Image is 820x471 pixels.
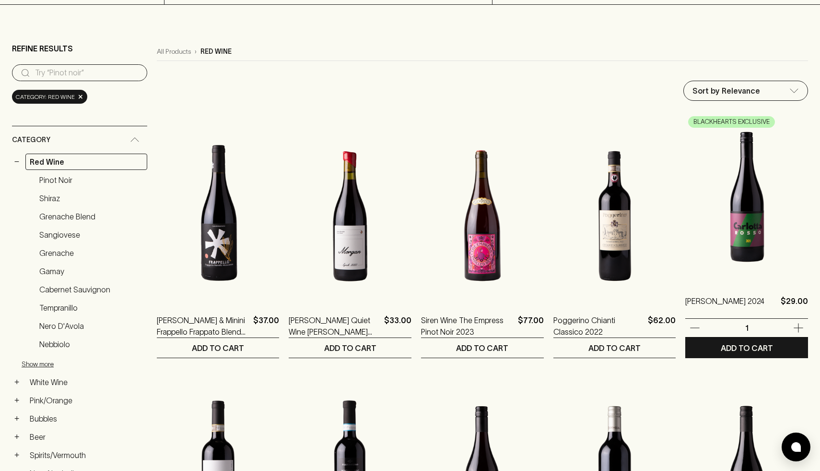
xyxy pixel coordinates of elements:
[35,300,147,316] a: Tempranillo
[25,447,147,463] a: Spirits/Vermouth
[685,295,764,318] a: [PERSON_NAME] 2024
[35,208,147,225] a: Grenache Blend
[35,318,147,334] a: Nero d'Avola
[35,190,147,206] a: Shiraz
[324,342,376,354] p: ADD TO CART
[195,47,197,57] p: ›
[685,113,808,281] img: Carlotta Rosso 2024
[421,338,544,358] button: ADD TO CART
[791,442,801,452] img: bubble-icon
[12,134,50,146] span: Category
[25,429,147,445] a: Beer
[157,314,250,338] a: [PERSON_NAME] & Minini Frappello Frappato Blend 2022
[12,43,73,54] p: Refine Results
[35,245,147,261] a: Grenache
[25,392,147,409] a: Pink/Orange
[421,132,544,300] img: Siren Wine The Empress Pinot Noir 2023
[35,263,147,279] a: Gamay
[12,432,22,442] button: +
[721,342,773,354] p: ADD TO CART
[289,314,380,338] a: [PERSON_NAME] Quiet Wine [PERSON_NAME] Syrah 2023
[685,338,808,358] button: ADD TO CART
[35,336,147,352] a: Nebbiolo
[421,314,514,338] a: Siren Wine The Empress Pinot Noir 2023
[22,354,147,374] button: Show more
[12,377,22,387] button: +
[692,85,760,97] p: Sort by Relevance
[12,157,22,167] button: −
[253,314,279,338] p: $37.00
[192,342,244,354] p: ADD TO CART
[200,47,232,57] p: red wine
[12,450,22,460] button: +
[16,92,75,102] span: Category: red wine
[289,132,411,300] img: David Morgan Quiet Wine Morgan Syrah 2023
[289,338,411,358] button: ADD TO CART
[35,65,140,81] input: Try “Pinot noir”
[518,314,544,338] p: $77.00
[553,338,676,358] button: ADD TO CART
[157,132,280,300] img: Caruso & Minini Frappello Frappato Blend 2022
[781,295,808,318] p: $29.00
[157,338,280,358] button: ADD TO CART
[25,374,147,390] a: White Wine
[35,227,147,243] a: Sangiovese
[384,314,411,338] p: $33.00
[25,154,147,170] a: Red Wine
[12,126,147,154] div: Category
[35,172,147,188] a: Pinot Noir
[735,323,758,333] p: 1
[456,342,508,354] p: ADD TO CART
[553,132,676,300] img: Poggerino Chianti Classico 2022
[553,314,644,338] a: Poggerino Chianti Classico 2022
[12,396,22,405] button: +
[78,92,83,102] span: ×
[35,281,147,298] a: Cabernet Sauvignon
[684,81,808,100] div: Sort by Relevance
[25,411,147,427] a: Bubbles
[648,314,676,338] p: $62.00
[157,47,191,57] a: All Products
[12,414,22,423] button: +
[588,342,641,354] p: ADD TO CART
